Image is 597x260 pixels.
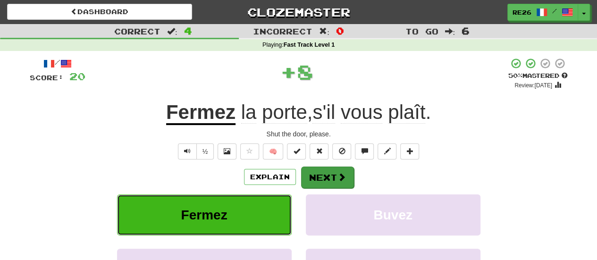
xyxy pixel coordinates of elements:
[117,194,292,235] button: Fermez
[336,25,344,36] span: 0
[181,208,227,222] span: Fermez
[341,101,383,124] span: vous
[184,25,192,36] span: 4
[240,143,259,159] button: Favorite sentence (alt+f)
[196,143,214,159] button: ½
[262,101,307,124] span: porte
[508,72,568,80] div: Mastered
[508,72,522,79] span: 50 %
[241,101,257,124] span: la
[206,4,391,20] a: Clozemaster
[284,42,335,48] strong: Fast Track Level 1
[513,8,531,17] span: re26
[552,8,557,14] span: /
[244,169,296,185] button: Explain
[297,60,313,84] span: 8
[280,58,297,86] span: +
[253,26,312,36] span: Incorrect
[312,101,335,124] span: s'il
[301,167,354,188] button: Next
[319,27,329,35] span: :
[507,4,578,21] a: re26 /
[332,143,351,159] button: Ignore sentence (alt+i)
[514,82,552,89] small: Review: [DATE]
[263,143,283,159] button: 🧠
[310,143,328,159] button: Reset to 0% Mastered (alt+r)
[373,208,412,222] span: Buvez
[388,101,425,124] span: plaît
[378,143,396,159] button: Edit sentence (alt+d)
[69,70,85,82] span: 20
[30,74,64,82] span: Score:
[30,58,85,69] div: /
[445,27,455,35] span: :
[235,101,431,124] span: , .
[114,26,160,36] span: Correct
[167,27,177,35] span: :
[306,194,480,235] button: Buvez
[176,143,214,159] div: Text-to-speech controls
[462,25,470,36] span: 6
[405,26,438,36] span: To go
[178,143,197,159] button: Play sentence audio (ctl+space)
[218,143,236,159] button: Show image (alt+x)
[287,143,306,159] button: Set this sentence to 100% Mastered (alt+m)
[400,143,419,159] button: Add to collection (alt+a)
[355,143,374,159] button: Discuss sentence (alt+u)
[166,101,235,125] u: Fermez
[30,129,568,139] div: Shut the door, please.
[7,4,192,20] a: Dashboard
